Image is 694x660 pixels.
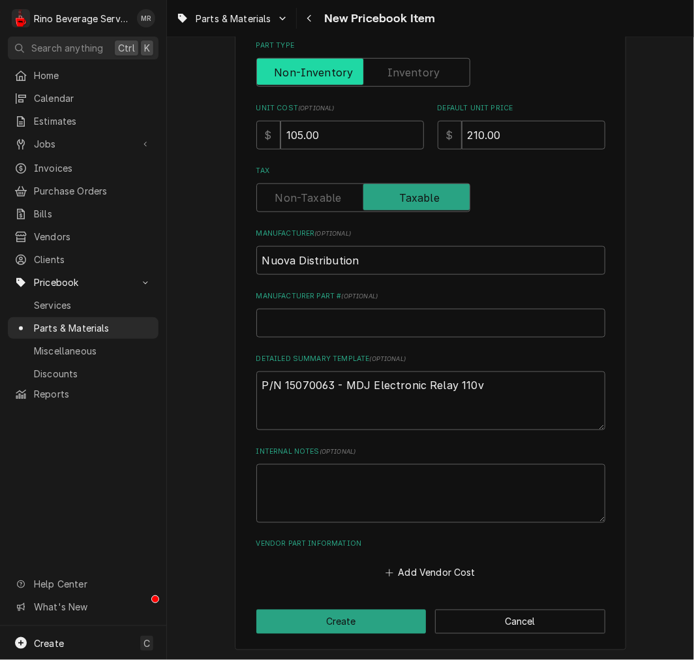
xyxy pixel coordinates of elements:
[34,367,152,381] span: Discounts
[320,448,356,455] span: ( optional )
[256,354,605,364] label: Detailed Summary Template
[137,9,155,27] div: MR
[34,275,132,289] span: Pricebook
[171,8,294,29] a: Go to Parts & Materials
[8,110,158,132] a: Estimates
[299,8,320,29] button: Navigate back
[298,104,335,112] span: ( optional )
[34,638,64,649] span: Create
[8,157,158,179] a: Invoices
[438,103,605,149] div: Default Unit Price
[34,387,152,401] span: Reports
[34,230,152,244] span: Vendors
[342,292,378,300] span: ( optional )
[8,249,158,270] a: Clients
[256,539,605,582] div: Vendor Part Information
[8,203,158,225] a: Bills
[31,41,103,55] span: Search anything
[435,610,605,634] button: Cancel
[8,37,158,59] button: Search anythingCtrlK
[8,294,158,316] a: Services
[256,447,605,524] div: Internal Notes
[34,577,151,591] span: Help Center
[256,291,605,302] label: Manufacturer Part #
[256,103,424,114] label: Unit Cost
[34,184,152,198] span: Purchase Orders
[256,121,280,149] div: $
[34,91,152,105] span: Calendar
[34,298,152,312] span: Services
[34,114,152,128] span: Estimates
[8,226,158,247] a: Vendors
[12,9,30,27] div: R
[34,207,152,221] span: Bills
[8,180,158,202] a: Purchase Orders
[256,40,605,87] div: Part Type
[438,103,605,114] label: Default Unit Price
[34,12,130,25] div: Rino Beverage Service
[137,9,155,27] div: Melissa Rinehart's Avatar
[256,166,605,176] label: Tax
[34,253,152,266] span: Clients
[256,166,605,212] div: Tax
[8,87,158,109] a: Calendar
[196,12,271,25] span: Parts & Materials
[256,539,605,550] label: Vendor Part Information
[438,121,462,149] div: $
[256,610,427,634] button: Create
[320,10,436,27] span: New Pricebook Item
[370,355,406,362] span: ( optional )
[8,133,158,155] a: Go to Jobs
[256,371,605,430] textarea: P/N 15070063 - MDJ Electronic Relay 110v
[34,344,152,358] span: Miscellaneous
[34,69,152,82] span: Home
[34,321,152,335] span: Parts & Materials
[256,228,605,239] label: Manufacturer
[256,447,605,457] label: Internal Notes
[256,228,605,275] div: Manufacturer
[256,354,605,431] div: Detailed Summary Template
[8,272,158,293] a: Go to Pricebook
[8,363,158,385] a: Discounts
[256,40,605,51] label: Part Type
[8,383,158,405] a: Reports
[8,596,158,618] a: Go to What's New
[34,137,132,151] span: Jobs
[256,103,424,149] div: Unit Cost
[118,41,135,55] span: Ctrl
[34,600,151,614] span: What's New
[314,230,351,237] span: ( optional )
[143,636,150,650] span: C
[8,317,158,339] a: Parts & Materials
[12,9,30,27] div: Rino Beverage Service's Avatar
[256,610,605,634] div: Button Group Row
[256,610,605,634] div: Button Group
[384,564,478,582] button: Add Vendor Cost
[144,41,150,55] span: K
[8,573,158,595] a: Go to Help Center
[8,65,158,86] a: Home
[34,161,152,175] span: Invoices
[256,291,605,338] div: Manufacturer Part #
[8,340,158,362] a: Miscellaneous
